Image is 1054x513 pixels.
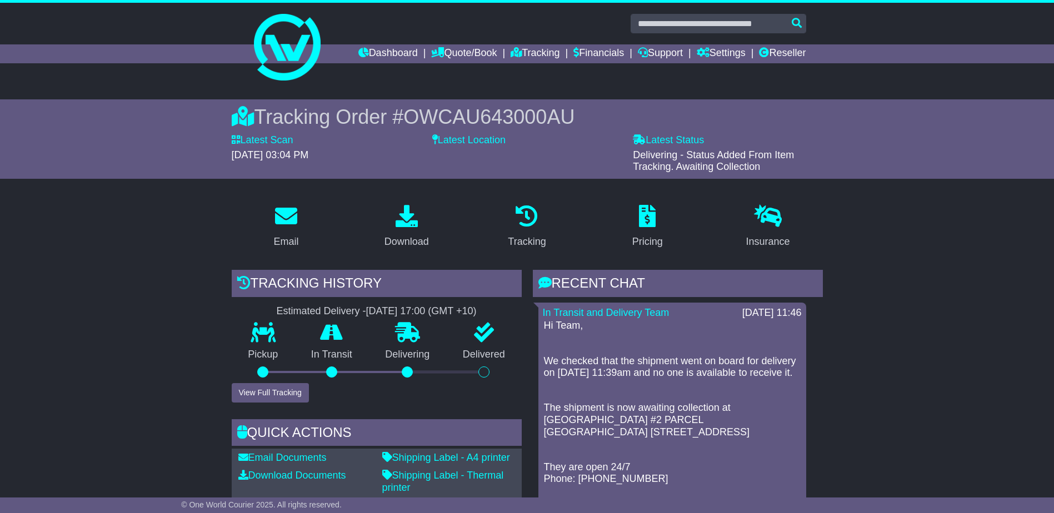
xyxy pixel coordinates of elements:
[403,105,575,128] span: OWCAU643000AU
[232,419,522,449] div: Quick Actions
[742,307,802,319] div: [DATE] 11:46
[508,234,546,249] div: Tracking
[369,349,447,361] p: Delivering
[432,134,506,147] label: Latest Location
[573,44,624,63] a: Financials
[384,234,429,249] div: Download
[238,470,346,481] a: Download Documents
[382,470,504,493] a: Shipping Label - Thermal printer
[533,270,823,300] div: RECENT CHAT
[232,105,823,129] div: Tracking Order #
[544,402,801,438] p: The shipment is now awaiting collection at [GEOGRAPHIC_DATA] #2 PARCEL [GEOGRAPHIC_DATA] [STREET_...
[625,201,670,253] a: Pricing
[431,44,497,63] a: Quote/Book
[273,234,298,249] div: Email
[382,452,510,463] a: Shipping Label - A4 printer
[294,349,369,361] p: In Transit
[511,44,560,63] a: Tracking
[544,355,801,379] p: We checked that the shipment went on board for delivery on [DATE] 11:39am and no one is available...
[633,149,794,173] span: Delivering - Status Added From Item Tracking. Awaiting Collection
[232,134,293,147] label: Latest Scan
[544,461,801,485] p: They are open 24/7 Phone: [PHONE_NUMBER]
[232,149,309,160] span: [DATE] 03:04 PM
[266,201,306,253] a: Email
[543,307,670,318] a: In Transit and Delivery Team
[238,452,327,463] a: Email Documents
[638,44,683,63] a: Support
[746,234,790,249] div: Insurance
[232,270,522,300] div: Tracking history
[366,305,477,318] div: [DATE] 17:00 (GMT +10)
[358,44,418,63] a: Dashboard
[232,305,522,318] div: Estimated Delivery -
[633,134,704,147] label: Latest Status
[501,201,553,253] a: Tracking
[446,349,522,361] p: Delivered
[759,44,806,63] a: Reseller
[232,349,295,361] p: Pickup
[544,320,801,332] p: Hi Team,
[377,201,436,253] a: Download
[739,201,797,253] a: Insurance
[232,383,309,403] button: View Full Tracking
[697,44,746,63] a: Settings
[632,234,663,249] div: Pricing
[181,500,342,509] span: © One World Courier 2025. All rights reserved.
